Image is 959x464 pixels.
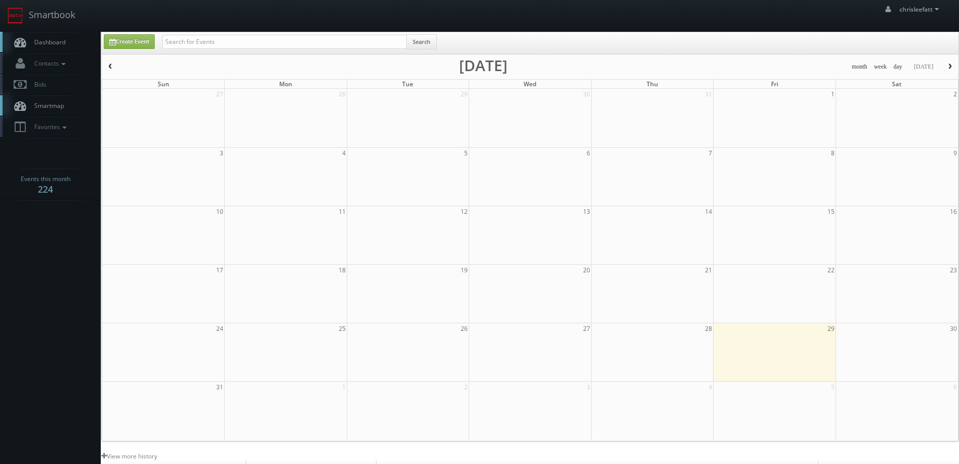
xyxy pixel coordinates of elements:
span: Dashboard [29,38,66,46]
span: 27 [215,89,224,99]
span: 6 [952,382,958,392]
span: chrisleefatt [900,5,942,14]
span: 9 [952,148,958,158]
span: 5 [830,382,836,392]
span: 10 [215,206,224,217]
a: View more history [101,452,157,460]
span: 7 [708,148,713,158]
span: Fri [771,80,778,88]
span: 3 [219,148,224,158]
button: [DATE] [910,61,937,73]
strong: 224 [38,183,53,195]
span: 28 [338,89,347,99]
span: 14 [704,206,713,217]
span: 26 [460,323,469,334]
span: 30 [582,89,591,99]
span: 1 [830,89,836,99]
span: Tue [402,80,413,88]
span: 18 [338,265,347,275]
span: 3 [586,382,591,392]
span: 24 [215,323,224,334]
span: 13 [582,206,591,217]
span: Contacts [29,59,68,68]
span: 29 [826,323,836,334]
span: 2 [952,89,958,99]
span: 29 [460,89,469,99]
span: Mon [279,80,292,88]
span: 31 [215,382,224,392]
span: 11 [338,206,347,217]
span: Sun [158,80,169,88]
img: smartbook-logo.png [8,8,24,24]
h2: [DATE] [459,61,507,71]
span: 2 [463,382,469,392]
span: 23 [949,265,958,275]
span: 30 [949,323,958,334]
span: 15 [826,206,836,217]
span: 17 [215,265,224,275]
span: Sat [892,80,902,88]
span: 21 [704,265,713,275]
span: 28 [704,323,713,334]
span: Bids [29,80,46,89]
button: month [848,61,871,73]
span: 4 [341,148,347,158]
span: 4 [708,382,713,392]
span: 8 [830,148,836,158]
span: 16 [949,206,958,217]
span: Thu [647,80,658,88]
button: Search [406,34,437,49]
span: 31 [704,89,713,99]
span: 12 [460,206,469,217]
span: 20 [582,265,591,275]
span: 19 [460,265,469,275]
span: 25 [338,323,347,334]
a: Create Event [104,34,155,49]
span: Smartmap [29,101,64,110]
span: 22 [826,265,836,275]
input: Search for Events [162,35,407,49]
button: week [870,61,890,73]
span: 27 [582,323,591,334]
span: Events this month [21,174,71,184]
span: 6 [586,148,591,158]
span: 5 [463,148,469,158]
span: Wed [524,80,536,88]
span: 1 [341,382,347,392]
span: Favorites [29,123,69,131]
button: day [890,61,906,73]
